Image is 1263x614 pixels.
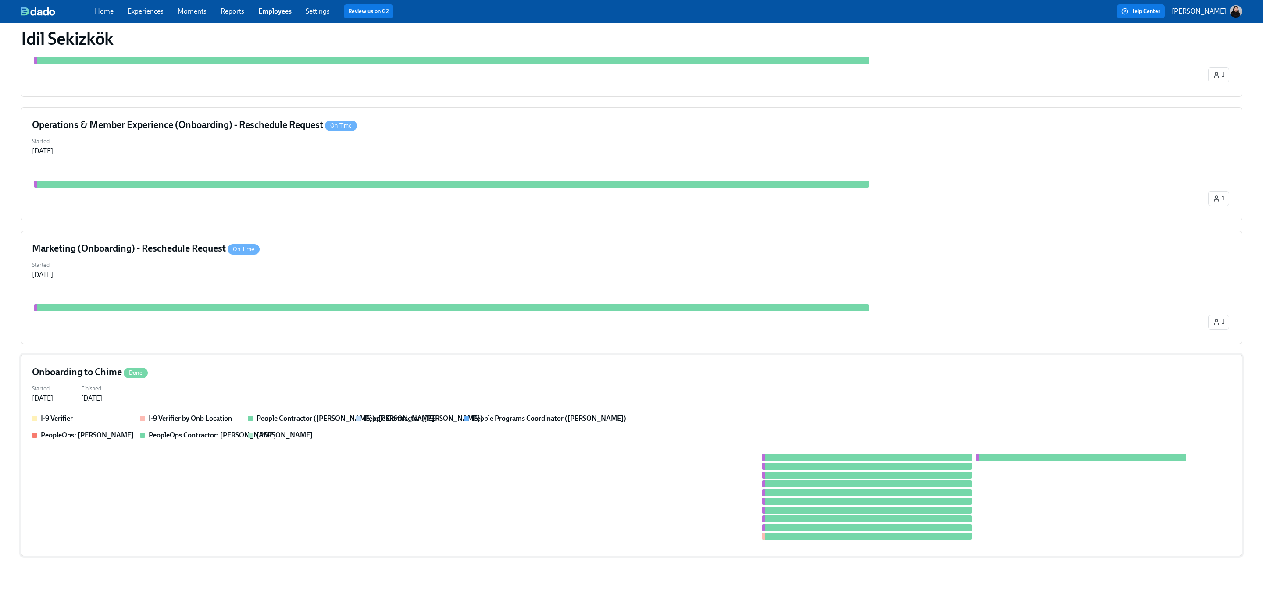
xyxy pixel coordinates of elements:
[1208,67,1229,82] button: 1
[81,384,102,394] label: Finished
[149,431,276,439] strong: PeopleOps Contractor: [PERSON_NAME]
[348,7,389,16] a: Review us on G2
[1213,318,1224,327] span: 1
[1230,5,1242,18] img: AOh14GiodkOkFx4zVn8doSxjASm1eOsX4PZSRn4Qo-OE=s96-c
[95,7,114,15] a: Home
[1117,4,1165,18] button: Help Center
[257,431,313,439] strong: [PERSON_NAME]
[81,394,102,403] div: [DATE]
[1208,191,1229,206] button: 1
[178,7,207,15] a: Moments
[32,260,53,270] label: Started
[1213,194,1224,203] span: 1
[32,384,53,394] label: Started
[1208,315,1229,330] button: 1
[364,414,483,422] strong: People Contractor ([PERSON_NAME])
[32,137,53,146] label: Started
[1121,7,1160,16] span: Help Center
[41,414,73,422] strong: I-9 Verifier
[32,270,53,280] div: [DATE]
[228,246,260,252] span: On Time
[258,7,292,15] a: Employees
[21,7,95,16] a: dado
[1172,5,1242,18] button: [PERSON_NAME]
[221,7,244,15] a: Reports
[1172,7,1226,16] p: [PERSON_NAME]
[21,28,114,49] h1: Idil Sekizkök
[306,7,330,15] a: Settings
[32,146,53,156] div: [DATE]
[344,4,393,18] button: Review us on G2
[472,414,626,422] strong: People Programs Coordinator ([PERSON_NAME])
[32,118,357,131] h4: Operations & Member Experience (Onboarding) - Reschedule Request
[41,431,134,439] strong: PeopleOps: [PERSON_NAME]
[1213,71,1224,79] span: 1
[128,7,164,15] a: Experiences
[124,369,148,376] span: Done
[32,242,260,255] h4: Marketing (Onboarding) - Reschedule Request
[21,7,55,16] img: dado
[325,122,357,129] span: On Time
[149,414,232,422] strong: I-9 Verifier by Onb Location
[32,394,53,403] div: [DATE]
[32,366,148,379] h4: Onboarding to Chime
[257,414,435,422] strong: People Contractor ([PERSON_NAME]): [PERSON_NAME]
